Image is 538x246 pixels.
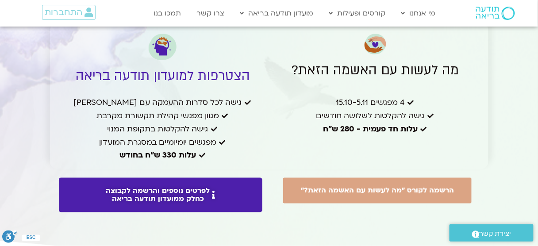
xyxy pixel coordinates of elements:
[61,69,265,83] p: הצטרפות למועדון תודעה בריאה
[45,8,82,17] span: התחברות
[480,228,511,240] span: יצירת קשר
[74,96,244,109] span: גישה לכל סדרות ההעמקה עם [PERSON_NAME]
[336,96,407,109] span: 4 מפגשים 15.10-5.11
[325,5,390,22] a: קורסים ופעילות
[283,178,472,204] a: הרשמה לקורס "מה לעשות עם האשמה הזאת?"
[119,150,196,161] b: עלות 330 ש״ח בחודש
[397,5,440,22] a: מי אנחנו
[192,5,229,22] a: צרו קשר
[150,5,186,22] a: תמכו בנו
[236,5,318,22] a: מועדון תודעה בריאה
[316,109,427,123] span: גישה להקלטות לשלושה חודשים
[96,109,221,123] span: מגוון מפגשי קהילת תקשורת מקרבת
[273,63,477,77] p: מה לעשות עם האשמה הזאת?
[42,5,96,20] a: התחברות
[99,136,219,149] span: מפגשים יומיומיים במסגרת המועדון
[301,187,454,195] span: הרשמה לקורס "מה לעשות עם האשמה הזאת?"
[323,124,418,134] b: עלות חד פעמית - 280 ש״ח
[106,187,210,203] span: לפרטים נוספים והרשמה לקבוצה כחלק ממועדון תודעה בריאה
[108,123,211,136] span: גישה להקלטות בתקופת המנוי
[59,178,263,212] a: לפרטים נוספים והרשמה לקבוצהכחלק ממועדון תודעה בריאה
[476,7,515,20] img: תודעה בריאה
[450,224,534,242] a: יצירת קשר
